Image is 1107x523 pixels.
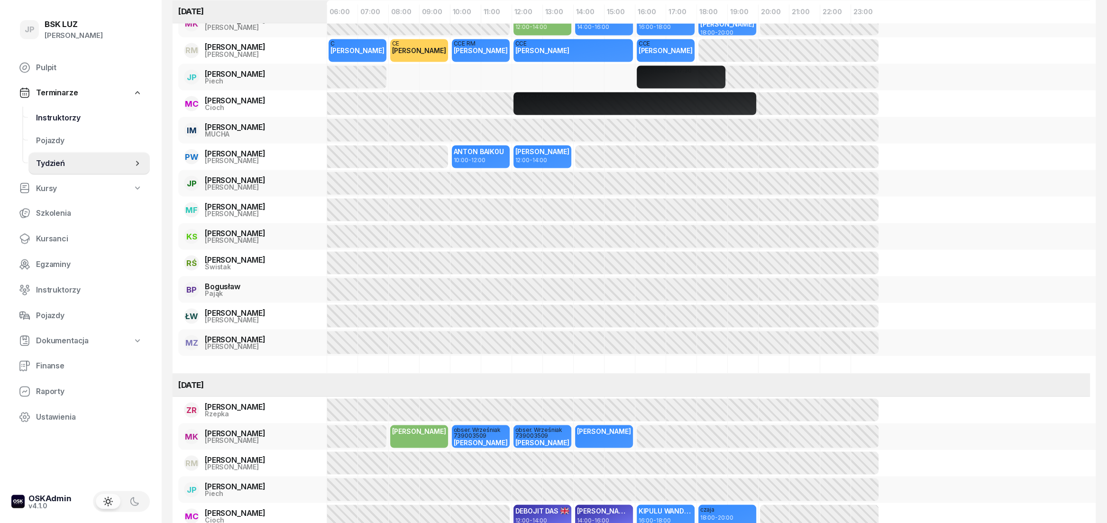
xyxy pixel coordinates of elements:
div: 10:00 [450,8,481,16]
span: Kursanci [36,232,142,245]
div: [PERSON_NAME] [205,43,265,51]
span: - [639,517,671,523]
span: Pulpit [36,61,142,73]
div: 13:00 [542,8,573,16]
div: 20:00 [758,8,789,16]
span: [PERSON_NAME] [639,46,693,55]
div: [PERSON_NAME] [205,184,265,190]
div: 23:00 [851,8,881,16]
div: 11:00 [481,8,512,16]
span: 16:00 [639,23,653,30]
div: [PERSON_NAME] [205,456,265,463]
span: BP [186,285,197,294]
span: [PERSON_NAME] [330,46,384,55]
span: MK [185,432,198,440]
span: 12:00 [471,156,485,163]
div: 08:00 [388,8,419,16]
div: [PERSON_NAME] [205,123,265,130]
span: MF [185,206,198,214]
a: Szkolenia [11,202,150,224]
div: 18:00 [696,8,727,16]
span: MK [185,20,198,28]
span: RŚ [186,259,197,267]
div: Pająk [205,290,240,296]
span: [PERSON_NAME] [515,147,569,155]
span: 18:00 [700,29,715,36]
div: CE [392,41,446,46]
div: 14:00 [573,8,604,16]
span: Szkolenia [36,207,142,219]
div: v4.1.0 [28,502,72,509]
span: KS [186,232,197,240]
span: Finanse [36,359,142,372]
span: [PERSON_NAME] [577,506,642,514]
div: CCE [515,41,631,46]
span: 20:00 [718,29,733,36]
a: Kursy [11,177,150,199]
span: PW [185,153,199,161]
div: Świstak [205,263,265,270]
span: 16:00 [595,23,609,30]
div: CCE [639,41,693,46]
span: ŁW [185,312,198,320]
span: 20:00 [718,514,733,521]
div: [PERSON_NAME] [205,463,265,470]
div: Piech [205,77,265,84]
div: Cioch [205,516,265,523]
div: Piech [205,490,265,496]
div: [PERSON_NAME] [45,29,103,42]
div: [PERSON_NAME] [205,157,265,164]
a: Instruktorzy [11,278,150,301]
span: IM [187,126,197,134]
div: [PERSON_NAME] [205,256,265,263]
span: - [454,156,485,163]
div: obser. Wrześniak 739003509 [515,427,569,438]
div: 16:00 [635,8,666,16]
div: [PERSON_NAME] [205,316,265,323]
a: Egzaminy [11,253,150,275]
div: Cioch [205,104,265,110]
span: Dokumentacja [36,334,89,347]
div: 07:00 [357,8,388,16]
span: JP [187,73,197,81]
a: Ustawienia [11,405,150,428]
div: 06:00 [327,8,357,16]
span: 18:00 [656,23,671,30]
div: [PERSON_NAME] [205,509,265,516]
div: instruktorskie 17:30 [639,67,723,73]
a: Pojazdy [28,129,150,152]
span: MC [185,100,199,108]
a: Pojazdy [11,304,150,327]
span: [PERSON_NAME] [700,20,754,28]
div: 15:00 [604,8,635,16]
span: Pojazdy [36,134,142,147]
span: [PERSON_NAME] [577,427,631,435]
div: [PERSON_NAME] [205,237,265,243]
div: 19:00 [727,8,758,16]
div: Rzepka [205,410,265,417]
span: MZ [185,339,198,347]
span: - [515,517,547,523]
a: Finanse [11,354,150,377]
span: Instruktorzy [36,111,142,124]
div: obser. Wrześniak 739003509 [454,427,508,438]
span: - [577,517,609,523]
div: [PERSON_NAME] [205,343,265,349]
a: Dokumentacja [11,330,150,351]
span: MC [185,512,199,520]
span: Instruktorzy [36,284,142,296]
div: [PERSON_NAME] [205,309,265,316]
div: [PERSON_NAME] [205,202,265,210]
a: Raporty [11,380,150,403]
div: 21:00 [789,8,820,16]
span: Kursy [36,182,57,194]
span: Ustawienia [36,411,142,423]
span: RM [185,459,198,467]
div: 09:00 [419,8,450,16]
span: 18:00 [700,514,715,521]
div: MUCHA [205,130,265,137]
span: KIPULU WANDJOWO [639,506,716,514]
span: - [577,24,609,30]
div: [PERSON_NAME] [205,229,265,237]
div: OSKAdmin [28,494,72,502]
